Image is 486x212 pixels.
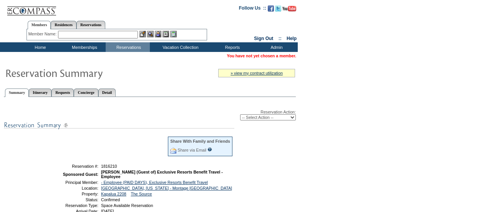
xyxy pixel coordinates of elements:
[239,5,266,14] td: Follow Us ::
[139,31,146,37] img: b_edit.gif
[177,148,206,152] a: Share via Email
[43,192,98,196] td: Property:
[101,203,153,208] span: Space Available Reservation
[268,5,274,12] img: Become our fan on Facebook
[101,197,120,202] span: Confirmed
[43,203,98,208] td: Reservation Type:
[76,21,105,29] a: Reservations
[4,120,234,130] img: subTtlResSummary.gif
[101,192,126,196] a: Kapalua 2208
[101,170,223,179] span: [PERSON_NAME] (Guest of) Exclusive Resorts Benefit Travel - Employee
[282,6,296,12] img: Subscribe to our YouTube Channel
[147,31,154,37] img: View
[106,42,150,52] td: Reservations
[4,110,296,120] div: Reservation Action:
[170,139,230,144] div: Share With Family and Friends
[51,88,74,97] a: Requests
[17,42,61,52] td: Home
[254,42,298,52] td: Admin
[101,180,208,185] a: - Employee (PAID DAYS), Exclusive Resorts Benefit Travel
[275,8,281,12] a: Follow us on Twitter
[101,164,117,169] span: 1816210
[98,88,116,97] a: Detail
[275,5,281,12] img: Follow us on Twitter
[279,36,282,41] span: ::
[74,88,98,97] a: Concierge
[155,31,161,37] img: Impersonate
[5,88,29,97] a: Summary
[43,197,98,202] td: Status:
[5,65,159,80] img: Reservaton Summary
[287,36,297,41] a: Help
[282,8,296,12] a: Subscribe to our YouTube Channel
[43,164,98,169] td: Reservation #:
[227,53,296,58] span: You have not yet chosen a member.
[43,180,98,185] td: Principal Member:
[131,192,152,196] a: The Source
[150,42,209,52] td: Vacation Collection
[51,21,76,29] a: Residences
[63,172,98,177] strong: Sponsored Guest:
[207,147,212,152] input: What is this?
[254,36,273,41] a: Sign Out
[28,21,51,29] a: Members
[268,8,274,12] a: Become our fan on Facebook
[231,71,283,75] a: » view my contract utilization
[61,42,106,52] td: Memberships
[209,42,254,52] td: Reports
[163,31,169,37] img: Reservations
[29,88,51,97] a: Itinerary
[28,31,58,37] div: Member Name:
[170,31,177,37] img: b_calculator.gif
[101,186,232,190] a: [GEOGRAPHIC_DATA], [US_STATE] - Montage [GEOGRAPHIC_DATA]
[43,186,98,190] td: Location:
